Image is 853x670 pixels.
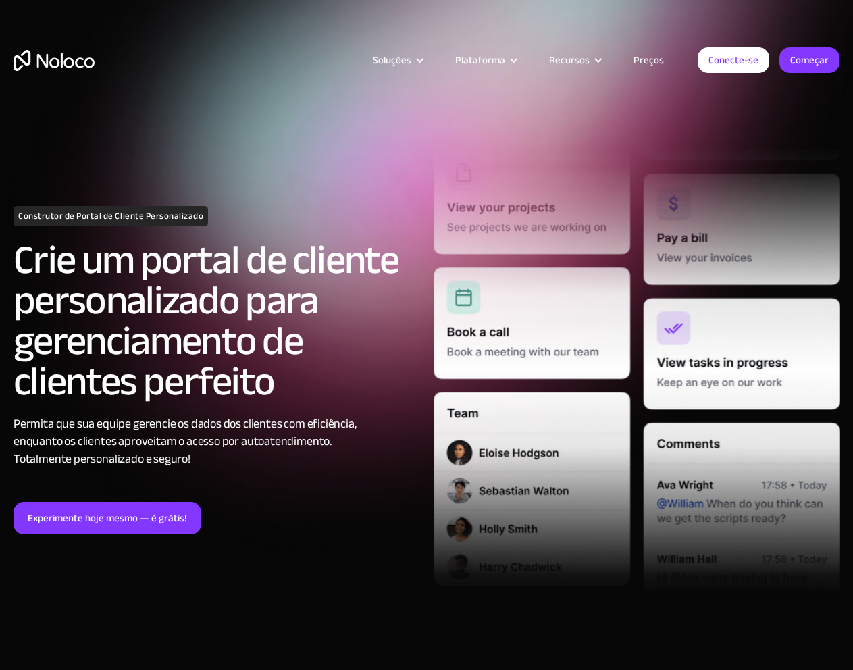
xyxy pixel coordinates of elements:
[14,222,398,419] font: Crie um portal de cliente personalizado para gerenciamento de clientes perfeito
[455,51,505,70] font: Plataforma
[14,502,201,534] a: Experimente hoje mesmo — é grátis!
[28,509,187,527] font: Experimente hoje mesmo — é grátis!
[617,51,681,69] a: Preços
[14,448,190,470] font: Totalmente personalizado e seguro!
[373,51,411,70] font: Soluções
[14,430,332,453] font: enquanto os clientes aproveitam o acesso por autoatendimento.
[698,47,769,73] a: Conecte-se
[18,208,203,224] font: Construtor de Portal de Cliente Personalizado
[14,50,95,71] a: lar
[532,51,617,69] div: Recursos
[708,51,758,70] font: Conecte-se
[438,51,532,69] div: Plataforma
[356,51,438,69] div: Soluções
[779,47,839,73] a: Começar
[14,413,357,435] font: Permita que sua equipe gerencie os dados dos clientes com eficiência,
[634,51,664,70] font: Preços
[790,51,829,70] font: Começar
[549,51,590,70] font: Recursos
